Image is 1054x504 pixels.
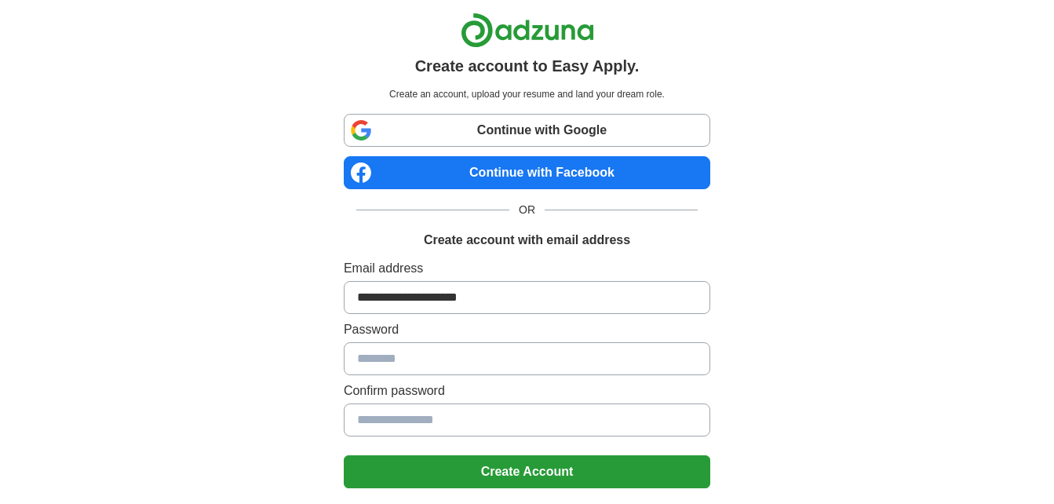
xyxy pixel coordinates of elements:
[344,320,710,339] label: Password
[509,202,545,218] span: OR
[344,114,710,147] a: Continue with Google
[424,231,630,250] h1: Create account with email address
[347,87,707,101] p: Create an account, upload your resume and land your dream role.
[461,13,594,48] img: Adzuna logo
[344,156,710,189] a: Continue with Facebook
[344,259,710,278] label: Email address
[415,54,640,78] h1: Create account to Easy Apply.
[344,382,710,400] label: Confirm password
[344,455,710,488] button: Create Account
